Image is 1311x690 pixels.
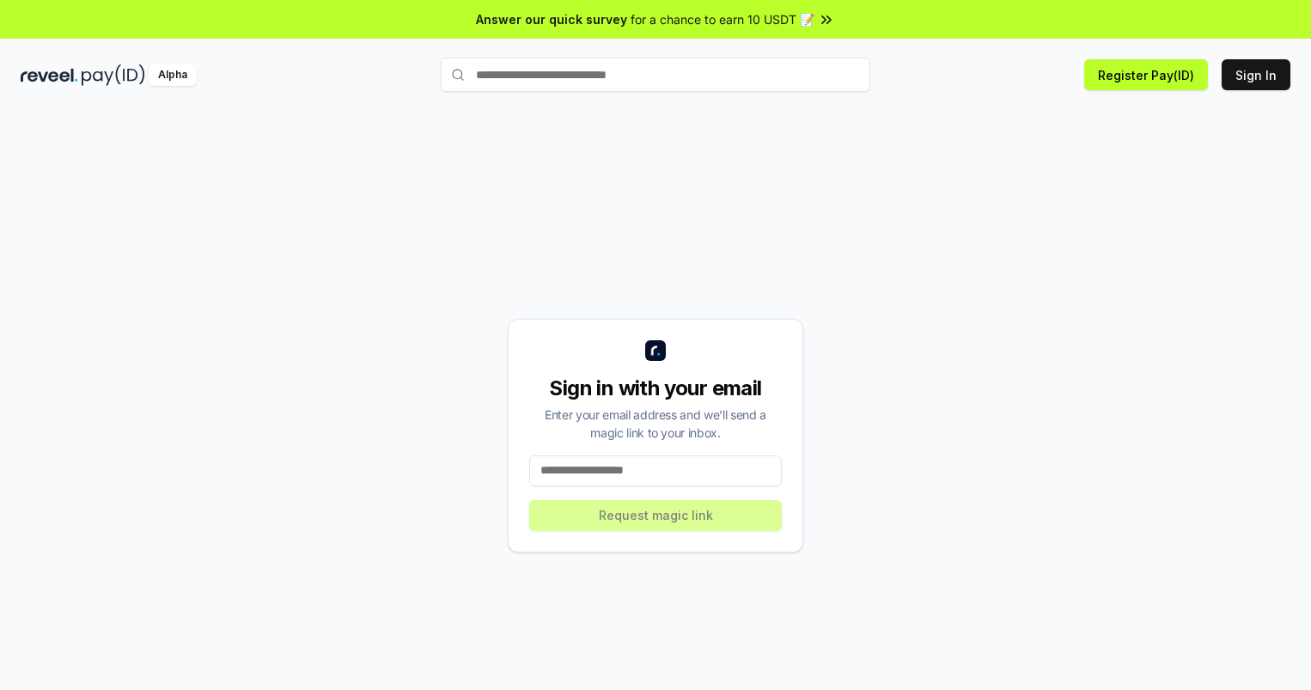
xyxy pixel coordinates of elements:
span: for a chance to earn 10 USDT 📝 [631,10,814,28]
span: Answer our quick survey [476,10,627,28]
div: Enter your email address and we’ll send a magic link to your inbox. [529,406,782,442]
img: reveel_dark [21,64,78,86]
button: Sign In [1222,59,1290,90]
button: Register Pay(ID) [1084,59,1208,90]
img: logo_small [645,340,666,361]
img: pay_id [82,64,145,86]
div: Alpha [149,64,197,86]
div: Sign in with your email [529,375,782,402]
